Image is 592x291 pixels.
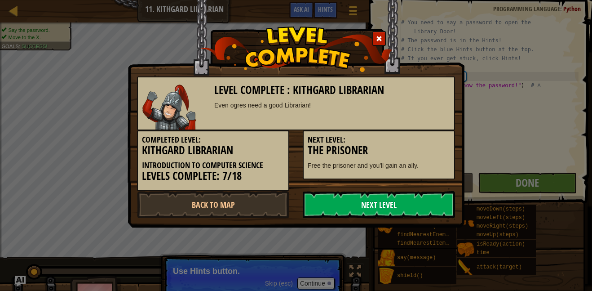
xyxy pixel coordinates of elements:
[214,101,450,110] div: Even ogres need a good Librarian!
[308,135,450,144] h5: Next Level:
[200,27,393,72] img: level_complete.png
[214,84,450,96] h3: Level Complete : Kithgard Librarian
[142,144,284,157] h3: Kithgard Librarian
[303,191,455,218] a: Next Level
[308,161,450,170] p: Free the prisoner and you'll gain an ally.
[142,161,284,170] h5: Introduction to Computer Science
[142,85,196,130] img: samurai.png
[142,170,284,182] h3: Levels Complete: 7/18
[142,135,284,144] h5: Completed Level:
[308,144,450,157] h3: The Prisoner
[137,191,289,218] a: Back to Map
